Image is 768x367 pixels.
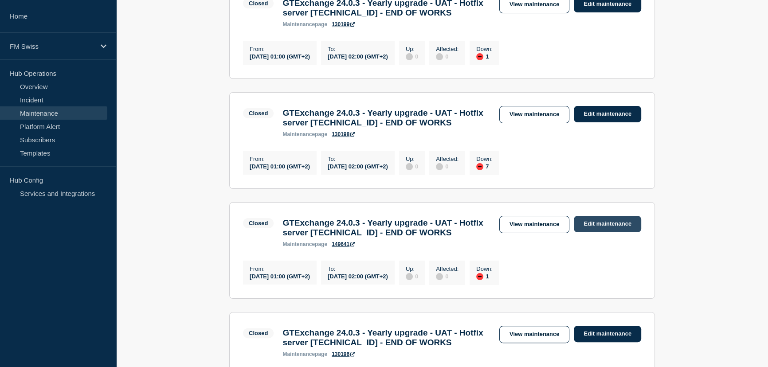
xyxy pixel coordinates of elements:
p: From : [250,46,310,52]
p: Affected : [436,156,458,162]
a: Edit maintenance [574,326,641,342]
div: down [476,53,483,60]
div: [DATE] 01:00 (GMT+2) [250,52,310,60]
p: page [282,351,327,357]
div: disabled [436,53,443,60]
p: Down : [476,156,493,162]
div: Closed [249,220,268,226]
div: 1 [476,272,493,280]
div: down [476,163,483,170]
p: To : [328,46,388,52]
a: 130198 [332,131,355,137]
p: From : [250,265,310,272]
a: Edit maintenance [574,216,641,232]
a: Edit maintenance [574,106,641,122]
h3: GTExchange 24.0.3 - Yearly upgrade - UAT - Hotfix server [TECHNICAL_ID] - END OF WORKS [282,328,490,347]
span: maintenance [282,351,315,357]
div: [DATE] 02:00 (GMT+2) [328,272,388,280]
span: maintenance [282,241,315,247]
div: [DATE] 01:00 (GMT+2) [250,272,310,280]
span: maintenance [282,131,315,137]
div: disabled [436,163,443,170]
p: Up : [406,156,418,162]
div: 7 [476,162,493,170]
div: [DATE] 02:00 (GMT+2) [328,52,388,60]
p: Up : [406,46,418,52]
p: page [282,241,327,247]
a: View maintenance [499,216,569,233]
div: disabled [436,273,443,280]
div: 0 [406,162,418,170]
div: 0 [436,52,458,60]
div: [DATE] 01:00 (GMT+2) [250,162,310,170]
div: 0 [406,52,418,60]
p: Affected : [436,265,458,272]
a: 149641 [332,241,355,247]
div: disabled [406,53,413,60]
p: From : [250,156,310,162]
h3: GTExchange 24.0.3 - Yearly upgrade - UAT - Hotfix server [TECHNICAL_ID] - END OF WORKS [282,218,490,238]
div: disabled [406,273,413,280]
div: 0 [436,162,458,170]
h3: GTExchange 24.0.3 - Yearly upgrade - UAT - Hotfix server [TECHNICAL_ID] - END OF WORKS [282,108,490,128]
p: Affected : [436,46,458,52]
div: 1 [476,52,493,60]
span: maintenance [282,21,315,27]
p: Down : [476,46,493,52]
p: To : [328,265,388,272]
p: Down : [476,265,493,272]
p: Up : [406,265,418,272]
div: [DATE] 02:00 (GMT+2) [328,162,388,170]
div: down [476,273,483,280]
p: page [282,131,327,137]
a: View maintenance [499,326,569,343]
div: disabled [406,163,413,170]
p: FM Swiss [10,43,95,50]
div: Closed [249,330,268,336]
p: page [282,21,327,27]
div: 0 [406,272,418,280]
div: Closed [249,110,268,117]
p: To : [328,156,388,162]
a: 130196 [332,351,355,357]
a: View maintenance [499,106,569,123]
a: 130199 [332,21,355,27]
div: 0 [436,272,458,280]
